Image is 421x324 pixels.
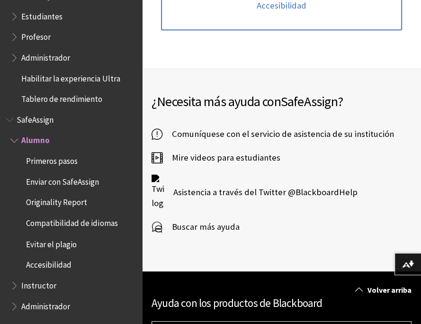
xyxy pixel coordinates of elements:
span: Enviar con SafeAssign [26,174,99,187]
span: Administrador [21,298,70,311]
span: Compatibilidad de idiomas [26,215,117,228]
a: Volver arriba [348,281,421,299]
a: Mire videos para estudiantes [152,151,280,165]
a: Twitter logo Asistencia a través del Twitter @BlackboardHelp [152,174,358,210]
span: Profesor [21,29,51,42]
span: Primeros pasos [26,153,78,166]
span: Originality Report [26,195,87,207]
span: Habilitar la experiencia Ultra [21,71,120,83]
span: Administrador [21,50,70,63]
h2: ¿Necesita más ayuda con ? [152,91,412,111]
span: Estudiantes [21,9,63,21]
a: Buscar más ayuda [152,220,240,234]
span: Asistencia a través del Twitter @BlackboardHelp [164,185,358,199]
h2: Ayuda con los productos de Blackboard [152,295,412,312]
span: Accesibilidad [26,257,72,270]
span: Evitar el plagio [26,236,77,249]
img: Twitter logo [152,174,164,210]
span: SafeAssign [17,112,54,125]
span: Instructor [21,277,56,290]
span: Alumno [21,133,50,145]
a: Comuníquese con el servicio de asistencia de su institución [152,127,394,141]
span: Comuníquese con el servicio de asistencia de su institución [162,127,394,141]
span: Mire videos para estudiantes [162,151,280,165]
span: SafeAssign [281,93,338,110]
span: Tablero de rendimiento [21,91,102,104]
span: Buscar más ayuda [162,220,240,234]
nav: Book outline for Blackboard SafeAssign [6,112,136,314]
